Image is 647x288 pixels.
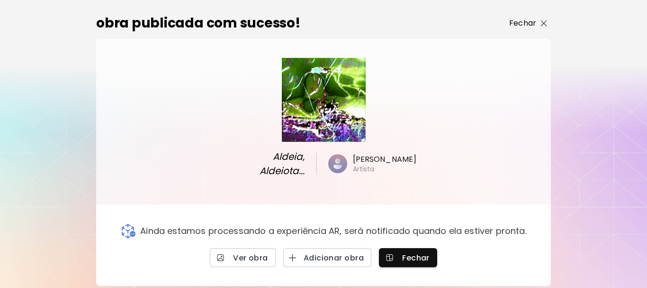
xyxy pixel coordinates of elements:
[353,154,417,165] h6: [PERSON_NAME]
[140,226,527,236] p: Ainda estamos processando a experiência AR, será notificado quando ela estiver pronta.
[217,253,268,263] span: Ver obra
[379,248,437,267] button: Fechar
[210,248,276,267] a: Ver obra
[228,149,304,178] span: Aldeia, Aldeiota...
[283,248,371,267] button: Adicionar obra
[386,253,430,263] span: Fechar
[282,58,366,142] img: large.webp
[291,253,364,263] span: Adicionar obra
[353,165,375,173] h6: Artista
